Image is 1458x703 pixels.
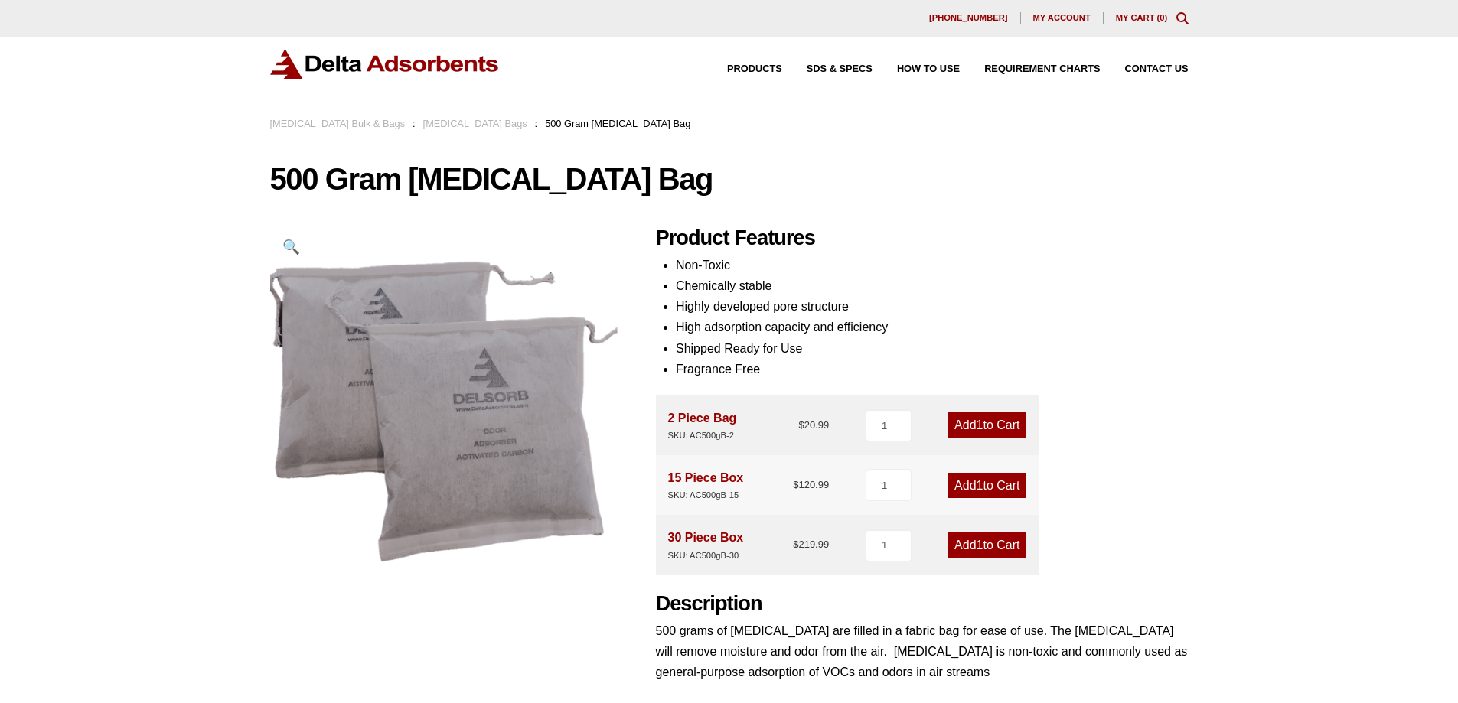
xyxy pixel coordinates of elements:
a: SDS & SPECS [782,64,873,74]
div: 30 Piece Box [668,527,744,562]
span: How to Use [897,64,960,74]
a: Contact Us [1101,64,1189,74]
li: Highly developed pore structure [676,296,1189,317]
a: Products [703,64,782,74]
span: 0 [1160,13,1164,22]
span: 500 Gram [MEDICAL_DATA] Bag [545,118,690,129]
p: 500 grams of [MEDICAL_DATA] are filled in a fabric bag for ease of use. The [MEDICAL_DATA] will r... [656,620,1189,683]
a: Add1to Cart [948,412,1026,438]
span: $ [793,539,798,550]
div: 15 Piece Box [668,467,744,503]
span: My account [1033,14,1091,22]
a: [PHONE_NUMBER] [917,12,1021,24]
li: Non-Toxic [676,255,1189,275]
div: SKU: AC500gB-15 [668,488,744,503]
div: 2 Piece Bag [668,408,737,443]
span: [PHONE_NUMBER] [929,14,1008,22]
a: My account [1021,12,1104,24]
div: SKU: AC500gB-30 [668,548,744,563]
span: Requirement Charts [984,64,1100,74]
img: Delta Adsorbents [270,49,500,79]
h2: Description [656,591,1189,617]
span: 1 [977,479,983,492]
span: 1 [977,418,983,431]
li: High adsorption capacity and efficiency [676,317,1189,337]
span: SDS & SPECS [807,64,873,74]
a: [MEDICAL_DATA] Bags [423,118,527,129]
div: Toggle Modal Content [1176,12,1189,24]
a: Add1to Cart [948,473,1026,498]
li: Shipped Ready for Use [676,338,1189,359]
a: View full-screen image gallery [270,226,312,268]
bdi: 120.99 [793,479,829,490]
span: 🔍 [282,239,300,255]
div: SKU: AC500gB-2 [668,428,737,443]
span: $ [798,419,804,431]
bdi: 219.99 [793,539,829,550]
span: 1 [977,539,983,552]
bdi: 20.99 [798,419,829,431]
li: Chemically stable [676,275,1189,296]
span: : [535,118,538,129]
a: [MEDICAL_DATA] Bulk & Bags [270,118,406,129]
span: $ [793,479,798,490]
a: Requirement Charts [960,64,1100,74]
a: How to Use [873,64,960,74]
span: Contact Us [1125,64,1189,74]
img: 500 Gram Activated Carbon Bag [270,226,619,574]
h1: 500 Gram [MEDICAL_DATA] Bag [270,163,1189,195]
a: My Cart (0) [1116,13,1168,22]
li: Fragrance Free [676,359,1189,379]
a: Add1to Cart [948,532,1026,558]
span: : [413,118,416,129]
span: Products [727,64,782,74]
h2: Product Features [656,226,1189,251]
